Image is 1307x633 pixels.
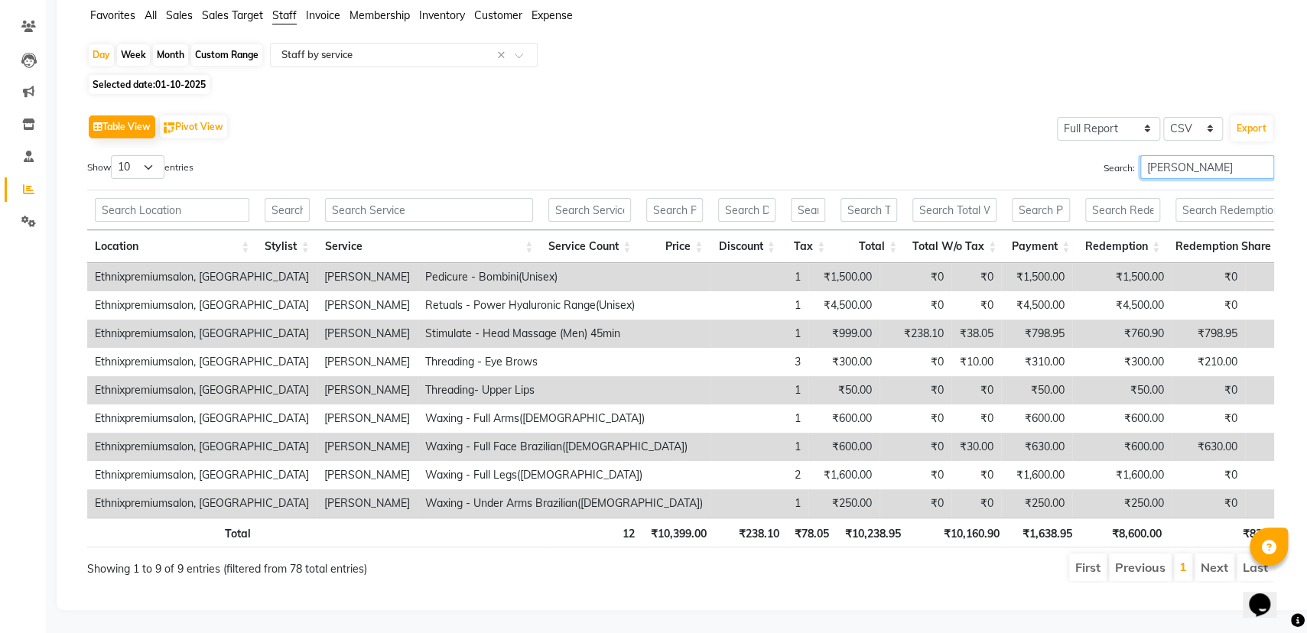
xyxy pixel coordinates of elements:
td: [PERSON_NAME] [317,461,418,489]
td: 1 [710,263,808,291]
td: Threading- Upper Lips [418,376,710,404]
input: Search Redemption [1085,198,1160,222]
td: 1 [710,404,808,433]
td: ₹30.00 [951,433,1001,461]
th: ₹78.05 [787,518,837,547]
td: ₹999.00 [808,320,879,348]
td: ₹238.10 [879,320,951,348]
td: 2 [710,461,808,489]
td: ₹250.00 [808,489,879,518]
td: ₹10.00 [951,348,1001,376]
th: Total W/o Tax: activate to sort column ascending [905,230,1004,263]
td: ₹0 [951,404,1001,433]
td: ₹4,500.00 [808,291,879,320]
td: ₹0 [951,263,1001,291]
td: ₹760.90 [1072,320,1172,348]
td: ₹1,500.00 [808,263,879,291]
td: ₹1,600.00 [808,461,879,489]
td: ₹600.00 [808,433,879,461]
td: ₹310.00 [1001,348,1072,376]
td: ₹0 [951,461,1001,489]
th: ₹830.00 [1169,518,1291,547]
td: ₹0 [879,348,951,376]
div: Showing 1 to 9 of 9 entries (filtered from 78 total entries) [87,552,568,577]
span: 01-10-2025 [155,79,206,90]
span: Inventory [419,8,465,22]
td: Stimulate - Head Massage (Men) 45min [418,320,710,348]
th: ₹10,160.90 [909,518,1006,547]
th: Service: activate to sort column ascending [317,230,541,263]
td: ₹798.95 [1172,320,1245,348]
th: Redemption Share: activate to sort column ascending [1168,230,1291,263]
td: ₹250.00 [1072,489,1172,518]
td: Waxing - Under Arms Brazilian([DEMOGRAPHIC_DATA]) [418,489,710,518]
span: Sales Target [202,8,263,22]
td: Waxing - Full Face Brazilian([DEMOGRAPHIC_DATA]) [418,433,710,461]
td: ₹300.00 [808,348,879,376]
td: [PERSON_NAME] [317,291,418,320]
th: Discount: activate to sort column ascending [710,230,783,263]
td: ₹0 [879,433,951,461]
span: All [145,8,157,22]
iframe: chat widget [1243,572,1292,618]
span: Invoice [306,8,340,22]
span: Sales [166,8,193,22]
input: Search Location [95,198,249,222]
td: ₹630.00 [1001,433,1072,461]
th: Redemption: activate to sort column ascending [1078,230,1168,263]
input: Search Discount [718,198,775,222]
select: Showentries [111,155,164,179]
td: ₹1,500.00 [1001,263,1072,291]
td: [PERSON_NAME] [317,433,418,461]
td: [PERSON_NAME] [317,404,418,433]
label: Search: [1104,155,1274,179]
td: [PERSON_NAME] [317,376,418,404]
td: ₹0 [1172,291,1245,320]
button: Export [1231,115,1273,141]
th: Total [87,518,258,547]
td: ₹798.95 [1001,320,1072,348]
td: Waxing - Full Arms([DEMOGRAPHIC_DATA]) [418,404,710,433]
div: Month [153,44,188,66]
td: ₹0 [879,404,951,433]
td: ₹0 [951,489,1001,518]
div: Custom Range [191,44,262,66]
td: Threading - Eye Brows [418,348,710,376]
td: 1 [710,376,808,404]
td: [PERSON_NAME] [317,348,418,376]
td: 1 [710,291,808,320]
td: Ethnixpremiumsalon, [GEOGRAPHIC_DATA] [87,433,317,461]
input: Search Total [840,198,897,222]
td: ₹600.00 [1072,433,1172,461]
td: ₹300.00 [1072,348,1172,376]
td: ₹0 [879,461,951,489]
th: Location: activate to sort column ascending [87,230,257,263]
td: [PERSON_NAME] [317,320,418,348]
span: Selected date: [89,75,210,94]
img: pivot.png [164,122,175,134]
button: Pivot View [160,115,227,138]
td: ₹4,500.00 [1001,291,1072,320]
th: Payment: activate to sort column ascending [1004,230,1078,263]
td: Ethnixpremiumsalon, [GEOGRAPHIC_DATA] [87,376,317,404]
td: Pedicure - Bombini(Unisex) [418,263,710,291]
td: ₹0 [951,376,1001,404]
td: 3 [710,348,808,376]
span: Favorites [90,8,135,22]
a: 1 [1179,559,1187,574]
td: ₹250.00 [1001,489,1072,518]
div: Week [117,44,150,66]
th: 12 [545,518,642,547]
input: Search Service Count [548,198,631,222]
td: ₹0 [1172,489,1245,518]
th: Tax: activate to sort column ascending [783,230,833,263]
td: ₹1,600.00 [1001,461,1072,489]
th: Price: activate to sort column ascending [639,230,710,263]
td: Ethnixpremiumsalon, [GEOGRAPHIC_DATA] [87,489,317,518]
label: Show entries [87,155,193,179]
th: ₹10,399.00 [642,518,714,547]
td: ₹0 [879,376,951,404]
span: Expense [532,8,573,22]
div: Day [89,44,114,66]
td: ₹600.00 [1001,404,1072,433]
